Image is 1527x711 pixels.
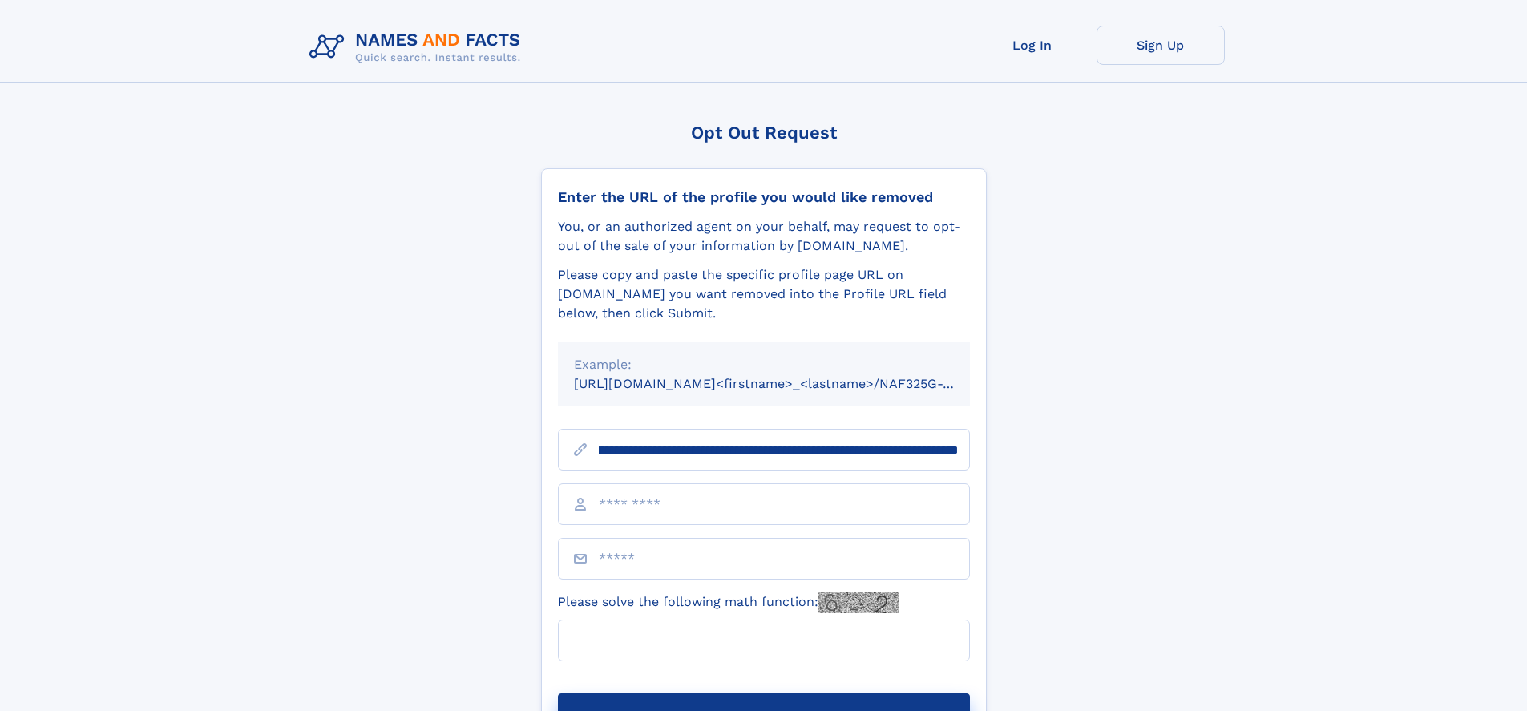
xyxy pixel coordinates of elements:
[1097,26,1225,65] a: Sign Up
[541,123,987,143] div: Opt Out Request
[558,217,970,256] div: You, or an authorized agent on your behalf, may request to opt-out of the sale of your informatio...
[558,592,899,613] label: Please solve the following math function:
[574,376,1000,391] small: [URL][DOMAIN_NAME]<firstname>_<lastname>/NAF325G-xxxxxxxx
[968,26,1097,65] a: Log In
[558,265,970,323] div: Please copy and paste the specific profile page URL on [DOMAIN_NAME] you want removed into the Pr...
[574,355,954,374] div: Example:
[303,26,534,69] img: Logo Names and Facts
[558,188,970,206] div: Enter the URL of the profile you would like removed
